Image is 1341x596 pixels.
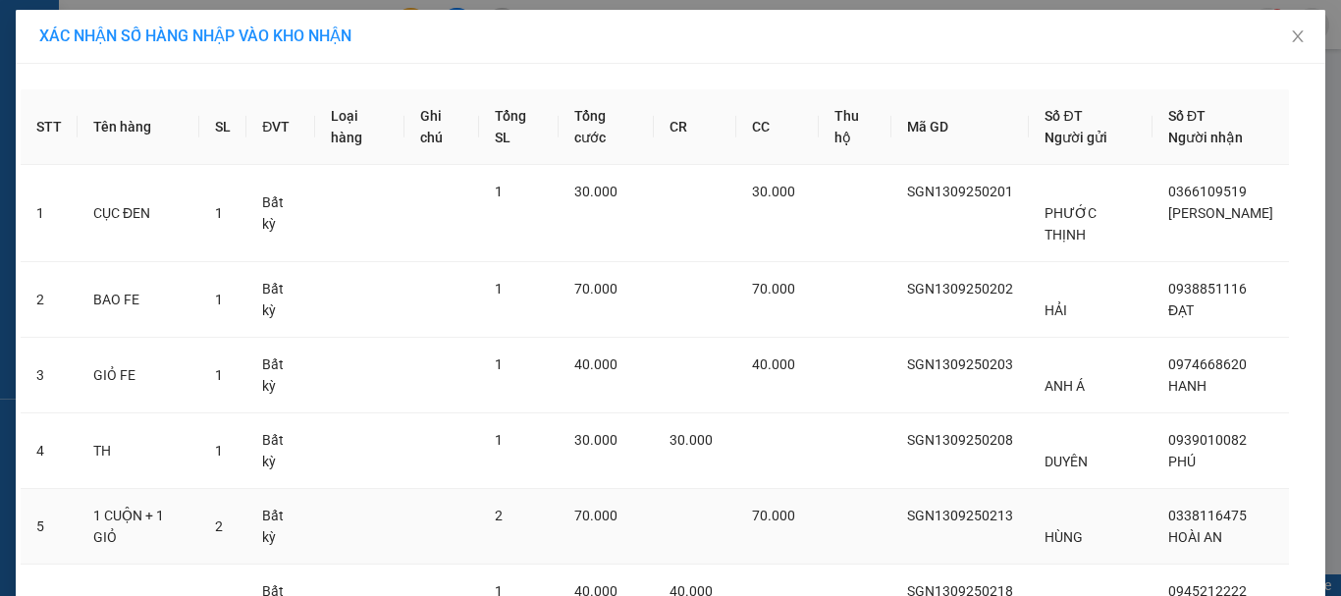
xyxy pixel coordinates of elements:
span: close [1290,28,1306,44]
td: TH [78,413,199,489]
span: HẢI [1045,302,1067,318]
span: 2 [215,518,223,534]
span: 1 [495,432,503,448]
span: 30.000 [574,184,617,199]
span: SGN1309250202 [907,281,1013,297]
span: SGN1309250208 [907,432,1013,448]
span: Số ĐT [1045,108,1082,124]
span: 1 [215,367,223,383]
span: 70.000 [574,281,617,297]
span: SGN1309250203 [907,356,1013,372]
span: ANH Á [1045,378,1085,394]
th: Loại hàng [315,89,404,165]
td: Bất kỳ [246,413,315,489]
td: Bất kỳ [246,338,315,413]
td: 5 [21,489,78,565]
span: 1 [215,292,223,307]
span: PHƯỚC THỊNH [1045,205,1097,243]
td: Bất kỳ [246,262,315,338]
span: Người gửi [1045,130,1107,145]
th: ĐVT [246,89,315,165]
span: PHÚ [1168,454,1196,469]
span: 0366109519 [1168,184,1247,199]
th: Mã GD [891,89,1029,165]
span: 70.000 [574,508,617,523]
span: 0338116475 [1168,508,1247,523]
th: Thu hộ [819,89,891,165]
span: 70.000 [752,281,795,297]
span: SGN1309250213 [907,508,1013,523]
span: HANH [1168,378,1207,394]
td: 4 [21,413,78,489]
span: 0974668620 [1168,356,1247,372]
span: 30.000 [574,432,617,448]
span: 0938851116 [1168,281,1247,297]
th: CR [654,89,736,165]
th: Tên hàng [78,89,199,165]
th: Tổng SL [479,89,559,165]
span: 1 [495,184,503,199]
td: 1 [21,165,78,262]
td: 1 CUỘN + 1 GIỎ [78,489,199,565]
span: 40.000 [752,356,795,372]
span: Người nhận [1168,130,1243,145]
span: XÁC NHẬN SỐ HÀNG NHẬP VÀO KHO NHẬN [39,27,351,45]
span: Số ĐT [1168,108,1206,124]
td: Bất kỳ [246,489,315,565]
th: Ghi chú [404,89,480,165]
span: HÙNG [1045,529,1083,545]
td: CỤC ĐEN [78,165,199,262]
th: CC [736,89,819,165]
span: 30.000 [670,432,713,448]
th: SL [199,89,246,165]
th: Tổng cước [559,89,654,165]
td: 2 [21,262,78,338]
span: HOÀI AN [1168,529,1222,545]
span: SGN1309250201 [907,184,1013,199]
span: 1 [215,443,223,459]
td: BAO FE [78,262,199,338]
span: 40.000 [574,356,617,372]
td: 3 [21,338,78,413]
span: [PERSON_NAME] [1168,205,1273,221]
span: 2 [495,508,503,523]
span: 1 [495,281,503,297]
th: STT [21,89,78,165]
span: 1 [495,356,503,372]
span: 0939010082 [1168,432,1247,448]
span: 30.000 [752,184,795,199]
span: ĐẠT [1168,302,1194,318]
td: Bất kỳ [246,165,315,262]
span: DUYÊN [1045,454,1088,469]
td: GIỎ FE [78,338,199,413]
button: Close [1270,10,1325,65]
span: 1 [215,205,223,221]
span: 70.000 [752,508,795,523]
